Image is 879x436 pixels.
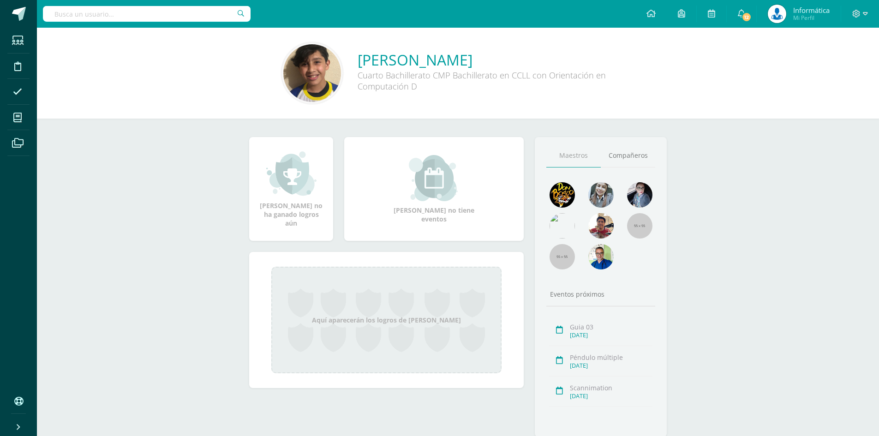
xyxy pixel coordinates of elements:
[550,244,575,269] img: 55x55
[358,70,634,96] div: Cuarto Bachillerato CMP Bachillerato en CCLL con Orientación en Computación D
[271,267,502,373] div: Aquí aparecerán los logros de [PERSON_NAME]
[43,6,251,22] input: Busca un usuario...
[793,14,830,22] span: Mi Perfil
[550,213,575,239] img: c25c8a4a46aeab7e345bf0f34826bacf.png
[627,213,652,239] img: 55x55
[358,50,634,70] a: [PERSON_NAME]
[570,353,652,362] div: Péndulo múltiple
[588,213,614,239] img: 11152eb22ca3048aebc25a5ecf6973a7.png
[570,331,652,339] div: [DATE]
[283,44,341,102] img: ae94662ef47eedae5dbc327a219d6eda.png
[768,5,786,23] img: da59f6ea21f93948affb263ca1346426.png
[793,6,830,15] span: Informática
[570,383,652,392] div: Scannimation
[588,182,614,208] img: 45bd7986b8947ad7e5894cbc9b781108.png
[388,155,480,223] div: [PERSON_NAME] no tiene eventos
[266,150,317,197] img: achievement_small.png
[570,392,652,400] div: [DATE]
[588,244,614,269] img: 10741f48bcca31577cbcd80b61dad2f3.png
[570,323,652,331] div: Guia 03
[546,290,655,299] div: Eventos próximos
[741,12,752,22] span: 12
[550,182,575,208] img: 29fc2a48271e3f3676cb2cb292ff2552.png
[409,155,459,201] img: event_small.png
[601,144,655,167] a: Compañeros
[546,144,601,167] a: Maestros
[570,362,652,370] div: [DATE]
[627,182,652,208] img: b8baad08a0802a54ee139394226d2cf3.png
[258,150,324,227] div: [PERSON_NAME] no ha ganado logros aún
